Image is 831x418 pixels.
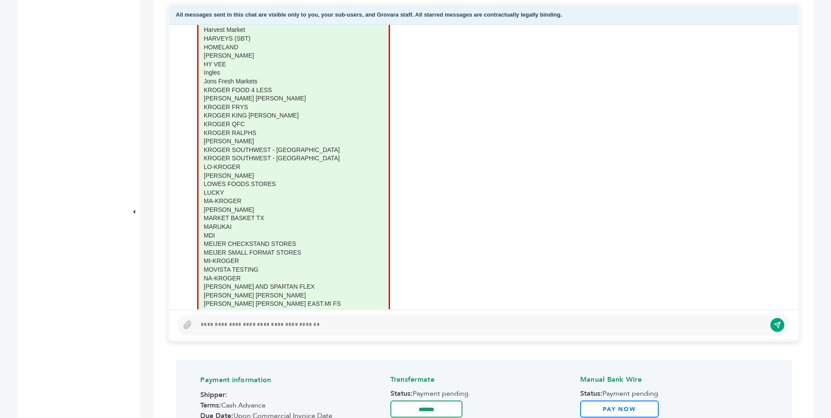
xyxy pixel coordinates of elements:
strong: Terms: [200,401,221,410]
h4: Transfermate [390,368,578,389]
h4: Manual Bank Wire [580,368,767,389]
a: Pay Now [580,401,659,418]
strong: Status: [390,389,413,398]
span: Payment pending [580,389,767,398]
strong: Shipper: [200,390,227,400]
strong: Status: [580,389,602,398]
div: All messages sent in this chat are visible only to you, your sub-users, and Grovara staff. All st... [169,5,798,25]
span: Cash Advance [200,401,387,410]
span: Payment pending [390,389,578,398]
h4: Payment information [200,369,387,389]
